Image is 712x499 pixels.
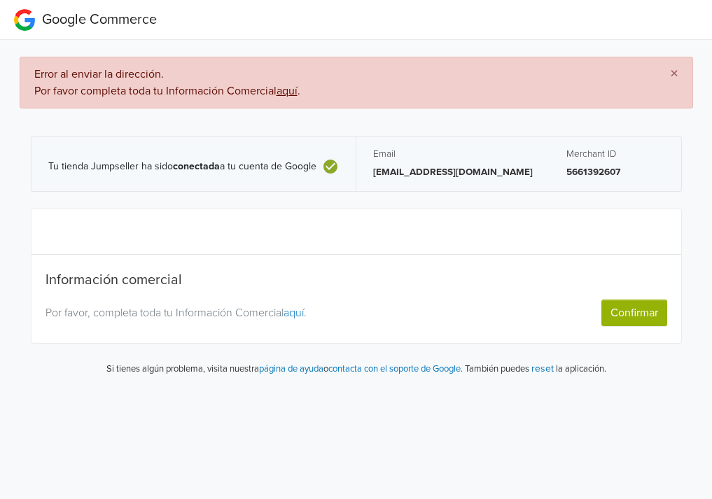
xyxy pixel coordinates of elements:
h5: Información comercial [46,272,667,288]
p: [EMAIL_ADDRESS][DOMAIN_NAME] [373,165,533,179]
h5: Merchant ID [566,148,664,160]
p: Por favor, completa toda tu Información Comercial [46,304,507,321]
a: aquí. [284,306,307,320]
a: aquí [277,84,298,98]
h5: Email [373,148,533,160]
span: Google Commerce [42,11,157,28]
a: contacta con el soporte de Google [328,363,461,374]
span: Error al enviar la dirección. [34,67,648,99]
div: Por favor completa toda tu Información Comercial . [34,83,648,99]
a: página de ayuda [259,363,323,374]
button: Confirmar [601,300,667,326]
button: Close [656,57,692,91]
span: Tu tienda Jumpseller ha sido a tu cuenta de Google [48,161,316,173]
p: 5661392607 [566,165,664,179]
p: También puedes la aplicación. [463,360,606,377]
button: reset [531,360,554,377]
p: Si tienes algún problema, visita nuestra o . [106,363,463,377]
b: conectada [173,160,220,172]
span: × [670,64,678,84]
